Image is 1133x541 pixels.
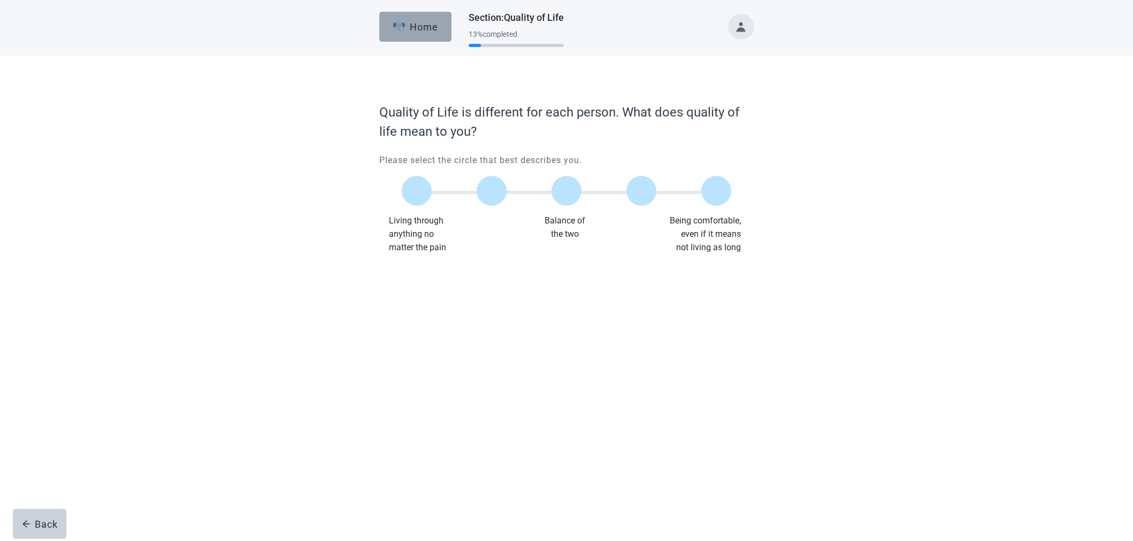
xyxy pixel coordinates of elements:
div: Progress section [469,26,564,52]
p: Please select the circle that best describes you. [379,154,754,167]
button: Toggle account menu [728,14,754,40]
span: arrow-left [22,520,30,528]
div: Home [393,21,439,32]
div: Balance of the two [506,214,623,254]
h1: Section : Quality of Life [469,10,564,25]
button: arrow-leftBack [13,509,66,539]
div: 13 % completed [469,30,564,38]
img: Elephant [393,22,406,32]
div: Living through anything no matter the pain [389,214,506,254]
div: Back [22,519,58,529]
button: ElephantHome [379,12,451,42]
label: Quality of Life is different for each person. What does quality of life mean to you? [379,103,754,141]
div: Being comfortable, even if it means not living as long [623,214,740,254]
